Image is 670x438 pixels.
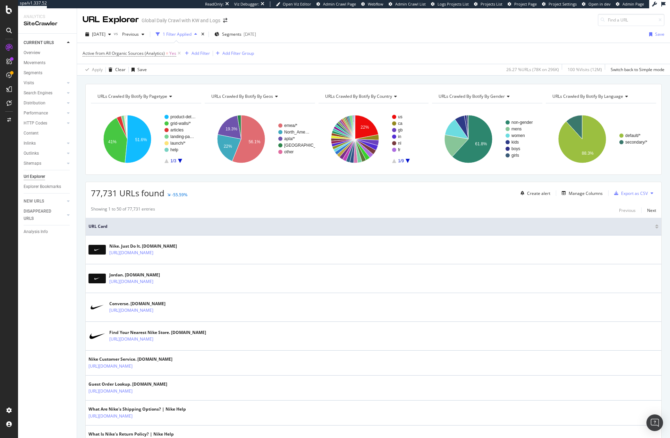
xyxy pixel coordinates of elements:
[109,301,184,307] div: Converse. [DOMAIN_NAME]
[625,133,641,138] text: default/*
[24,14,71,20] div: Analytics
[611,67,664,72] div: Switch back to Simple mode
[431,1,469,7] a: Logs Projects List
[559,189,603,197] button: Manage Columns
[91,109,201,169] svg: A chart.
[24,198,65,205] a: NEW URLS
[24,173,45,180] div: Url Explorer
[323,1,356,7] span: Admin Crawl Page
[398,147,400,152] text: fr
[24,208,59,222] div: DISAPPEARED URLS
[109,272,184,278] div: Jordan. [DOMAIN_NAME]
[439,93,505,99] span: URLs Crawled By Botify By gender
[611,188,648,199] button: Export as CSV
[24,79,65,87] a: Visits
[119,29,147,40] button: Previous
[92,67,103,72] div: Apply
[210,91,309,102] h4: URLs Crawled By Botify By geos
[619,206,636,214] button: Previous
[88,431,174,437] div: What Is Nike's Return Policy? | Nike Help
[88,413,133,420] a: [URL][DOMAIN_NAME]
[109,278,153,285] a: [URL][DOMAIN_NAME]
[655,31,664,37] div: Save
[24,160,65,167] a: Sitemaps
[24,120,65,127] a: HTTP Codes
[24,228,48,235] div: Analysis Info
[24,59,45,67] div: Movements
[316,1,356,7] a: Admin Crawl Page
[325,93,392,99] span: URLs Crawled By Botify By country
[24,59,72,67] a: Movements
[438,1,469,7] span: Logs Projects List
[284,136,295,141] text: apla/*
[647,206,656,214] button: Next
[166,50,168,56] span: =
[24,160,41,167] div: Sitemaps
[24,130,72,137] a: Content
[549,1,577,7] span: Project Settings
[368,1,383,7] span: Webflow
[24,140,36,147] div: Inlinks
[432,109,542,169] svg: A chart.
[24,89,52,97] div: Search Engines
[200,31,206,38] div: times
[163,31,192,37] div: 1 Filter Applied
[598,14,664,26] input: Find a URL
[244,31,256,37] div: [DATE]
[137,67,147,72] div: Save
[213,49,254,58] button: Add Filter Group
[511,153,519,158] text: girls
[182,49,210,58] button: Add Filter
[83,29,114,40] button: [DATE]
[319,109,429,169] svg: A chart.
[276,1,311,7] a: Open Viz Editor
[170,121,191,126] text: grid-walls/*
[24,79,34,87] div: Visits
[24,100,65,107] a: Distribution
[212,29,259,40] button: Segments[DATE]
[24,89,65,97] a: Search Engines
[518,188,550,199] button: Create alert
[170,141,186,146] text: launch/*
[222,50,254,56] div: Add Filter Group
[511,133,525,138] text: women
[616,1,644,7] a: Admin Page
[24,183,72,190] a: Explorer Bookmarks
[527,190,550,196] div: Create alert
[284,149,294,154] text: other
[619,207,636,213] div: Previous
[88,406,186,412] div: What Are Nike's Shipping Options? | Nike Help
[108,139,117,144] text: 41%
[205,109,315,169] svg: A chart.
[24,130,39,137] div: Content
[211,93,273,99] span: URLs Crawled By Botify By geos
[608,64,664,75] button: Switch back to Simple mode
[88,363,133,370] a: [URL][DOMAIN_NAME]
[88,327,106,345] img: main image
[153,29,200,40] button: 1 Filter Applied
[514,1,537,7] span: Project Page
[474,1,502,7] a: Projects List
[172,192,187,198] div: -55.59%
[283,1,311,7] span: Open Viz Editor
[284,143,328,148] text: [GEOGRAPHIC_DATA]
[83,50,165,56] span: Active from All Organic Sources (Analytics)
[481,1,502,7] span: Projects List
[24,39,65,46] a: CURRENT URLS
[582,151,594,156] text: 88.3%
[284,123,297,128] text: emea/*
[24,20,71,28] div: SiteCrawler
[398,158,404,163] text: 1/9
[24,110,48,117] div: Performance
[170,128,184,132] text: articles
[109,243,184,249] div: Nike. Just Do It. [DOMAIN_NAME]
[192,50,210,56] div: Add Filter
[395,1,426,7] span: Admin Crawl List
[24,150,39,157] div: Outlinks
[24,150,65,157] a: Outlinks
[24,208,65,222] a: DISAPPEARED URLS
[24,49,72,57] a: Overview
[511,120,533,125] text: non-gender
